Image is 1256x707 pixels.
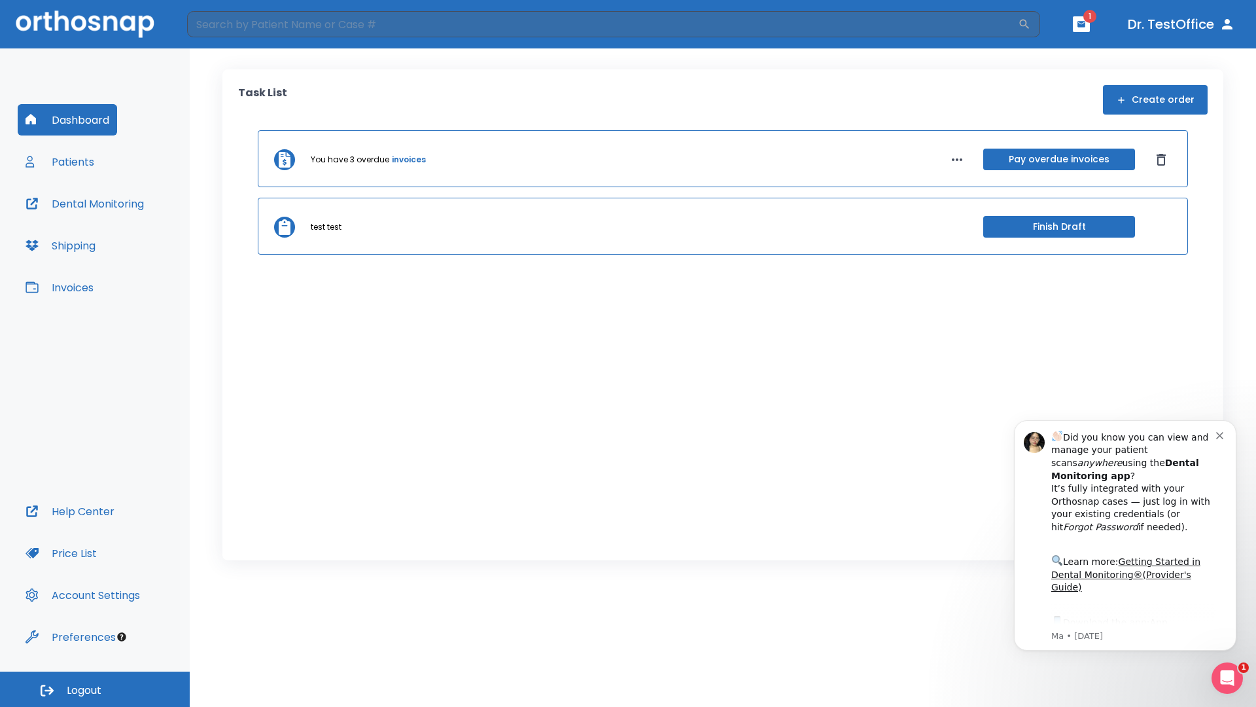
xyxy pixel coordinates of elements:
[116,631,128,643] div: Tooltip anchor
[1083,10,1096,23] span: 1
[392,154,426,166] a: invoices
[1123,12,1240,36] button: Dr. TestOffice
[1212,662,1243,694] iframe: Intercom live chat
[67,683,101,698] span: Logout
[18,146,102,177] button: Patients
[1151,149,1172,170] button: Dismiss
[18,272,101,303] button: Invoices
[16,10,154,37] img: Orthosnap
[983,216,1135,238] button: Finish Draft
[18,230,103,261] button: Shipping
[1103,85,1208,115] button: Create order
[18,188,152,219] button: Dental Monitoring
[18,496,122,527] button: Help Center
[311,154,389,166] p: You have 3 overdue
[983,149,1135,170] button: Pay overdue invoices
[1238,662,1249,673] span: 1
[311,221,341,233] p: test test
[18,621,124,653] button: Preferences
[187,11,1018,37] input: Search by Patient Name or Case #
[18,537,105,569] button: Price List
[18,579,148,611] button: Account Settings
[238,85,287,115] p: Task List
[18,104,117,136] button: Dashboard
[994,404,1256,700] iframe: Intercom notifications message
